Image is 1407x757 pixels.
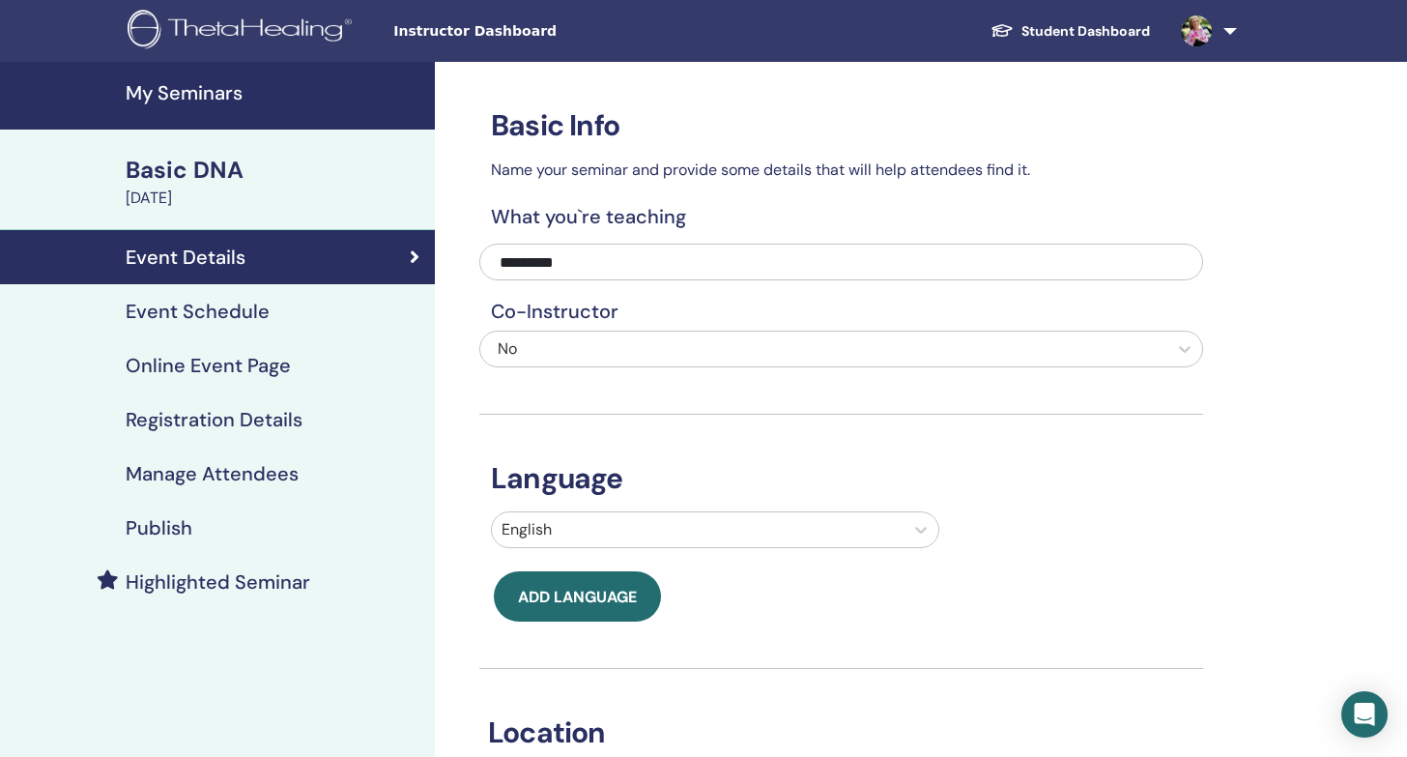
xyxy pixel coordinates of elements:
[126,462,299,485] h4: Manage Attendees
[476,715,1177,750] h3: Location
[479,159,1203,182] p: Name your seminar and provide some details that will help attendees find it.
[126,187,423,210] div: [DATE]
[479,205,1203,228] h4: What you`re teaching
[393,21,683,42] span: Instructor Dashboard
[518,587,637,607] span: Add language
[126,246,245,269] h4: Event Details
[494,571,661,622] button: Add language
[126,354,291,377] h4: Online Event Page
[126,300,270,323] h4: Event Schedule
[991,22,1014,39] img: graduation-cap-white.svg
[1181,15,1212,46] img: default.jpg
[126,81,423,104] h4: My Seminars
[126,570,310,594] h4: Highlighted Seminar
[126,516,192,539] h4: Publish
[479,108,1203,143] h3: Basic Info
[479,300,1203,323] h4: Co-Instructor
[126,408,302,431] h4: Registration Details
[128,10,359,53] img: logo.png
[1341,691,1388,738] div: Open Intercom Messenger
[126,154,423,187] div: Basic DNA
[975,14,1165,49] a: Student Dashboard
[479,461,1203,496] h3: Language
[498,338,517,359] span: No
[114,154,435,210] a: Basic DNA[DATE]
